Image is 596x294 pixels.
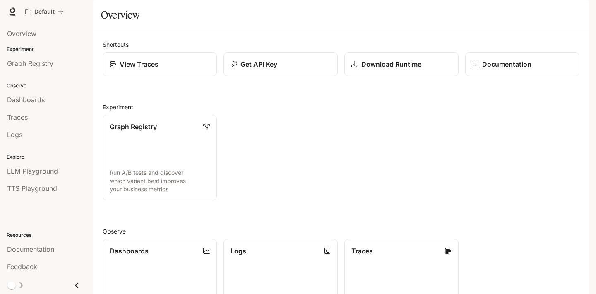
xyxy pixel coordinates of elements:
p: Run A/B tests and discover which variant best improves your business metrics [110,169,210,193]
button: All workspaces [22,3,67,20]
a: Download Runtime [344,52,459,76]
p: Traces [351,246,373,256]
p: Default [34,8,55,15]
h1: Overview [101,7,139,23]
a: View Traces [103,52,217,76]
h2: Observe [103,227,579,236]
p: Download Runtime [361,59,421,69]
p: Documentation [482,59,531,69]
p: Get API Key [240,59,277,69]
h2: Shortcuts [103,40,579,49]
button: Get API Key [223,52,338,76]
a: Documentation [465,52,579,76]
p: Logs [231,246,246,256]
p: View Traces [120,59,159,69]
a: Graph RegistryRun A/B tests and discover which variant best improves your business metrics [103,115,217,200]
p: Graph Registry [110,122,157,132]
p: Dashboards [110,246,149,256]
h2: Experiment [103,103,579,111]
